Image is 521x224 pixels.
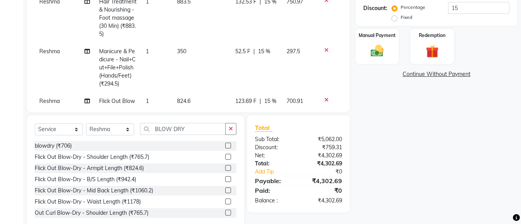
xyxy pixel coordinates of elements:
[298,135,348,143] div: ₹5,062.00
[249,135,298,143] div: Sub Total:
[422,44,443,59] img: _gift.svg
[287,98,303,104] span: 700.91
[99,48,136,87] span: Manicure & Pedicure - Nail+Cut+File+Polish (Hands/Feet) (₹294.5)
[260,97,261,105] span: |
[298,186,348,195] div: ₹0
[298,197,348,205] div: ₹4,302.69
[35,198,141,206] div: Flick Out Blow-Dry - Waist Length (₹1178)
[35,209,148,217] div: Out Curl Blow-Dry - Shoulder Length (₹765.7)
[253,47,255,56] span: |
[146,98,149,104] span: 1
[249,143,298,152] div: Discount:
[99,98,137,121] span: Flick Out Blow-Dry - Armpit Length (₹824.6)
[363,4,387,12] div: Discount:
[146,48,149,55] span: 1
[264,97,277,105] span: 15 %
[35,175,136,184] div: Flick Out Blow-Dry - B/S Length (₹942.4)
[258,47,270,56] span: 15 %
[249,176,298,185] div: Payable:
[419,32,445,39] label: Redemption
[307,168,348,176] div: ₹0
[367,44,388,58] img: _cash.svg
[39,48,60,55] span: Reshma
[298,160,348,168] div: ₹4,302.69
[359,32,396,39] label: Manual Payment
[140,123,226,135] input: Search or Scan
[255,124,273,132] span: Total
[298,176,348,185] div: ₹4,302.69
[298,143,348,152] div: ₹759.31
[35,153,149,161] div: Flick Out Blow-Dry - Shoulder Length (₹765.7)
[235,97,256,105] span: 123.69 F
[249,186,298,195] div: Paid:
[235,47,250,56] span: 52.5 F
[177,48,186,55] span: 350
[35,164,144,172] div: Flick Out Blow-Dry - Armpit Length (₹824.6)
[249,168,307,176] a: Add Tip
[249,160,298,168] div: Total:
[39,98,60,104] span: Reshma
[401,4,425,11] label: Percentage
[249,197,298,205] div: Balance :
[401,14,412,21] label: Fixed
[177,98,191,104] span: 824.6
[357,70,516,78] a: Continue Without Payment
[249,152,298,160] div: Net:
[35,187,153,195] div: Flick Out Blow-Dry - Mid Back Length (₹1060.2)
[287,48,300,55] span: 297.5
[298,152,348,160] div: ₹4,302.69
[35,142,72,150] div: blowdry (₹706)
